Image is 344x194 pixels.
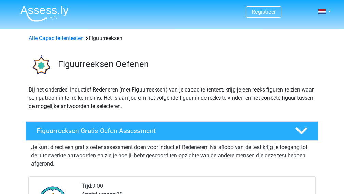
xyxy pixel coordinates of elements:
p: Je kunt direct een gratis oefenassessment doen voor Inductief Redeneren. Na afloop van de test kr... [31,143,313,168]
a: Registreer [252,9,276,15]
h4: Figuurreeksen Gratis Oefen Assessment [37,127,284,135]
a: Figuurreeksen Gratis Oefen Assessment [23,121,321,141]
img: Assessly [20,5,69,22]
h3: Figuurreeksen Oefenen [58,59,313,70]
img: figuurreeksen [26,51,55,80]
p: Bij het onderdeel Inductief Redeneren (met Figuurreeksen) van je capaciteitentest, krijg je een r... [29,86,315,110]
a: Alle Capaciteitentesten [29,35,84,41]
div: Figuurreeksen [26,34,318,43]
b: Tijd: [82,183,92,189]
